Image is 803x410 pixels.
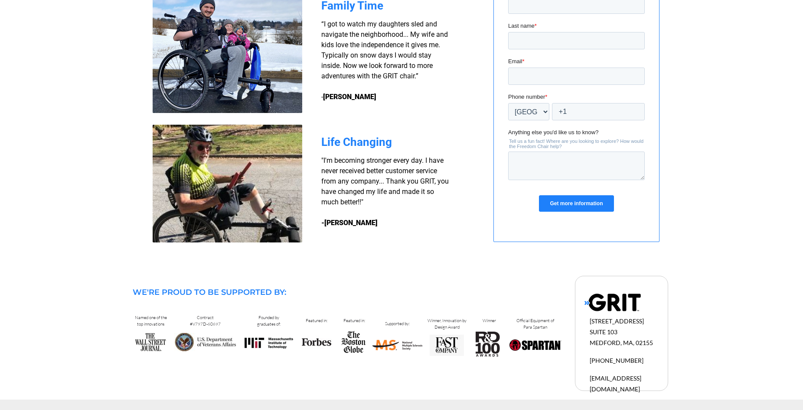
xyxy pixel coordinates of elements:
span: Contract #V797D-60697 [190,315,221,327]
span: Supported by: [385,321,410,326]
strong: -[PERSON_NAME] [321,219,378,227]
span: Winner [483,318,496,323]
span: Founded by graduates of: [257,315,281,327]
span: [STREET_ADDRESS] [590,317,644,325]
span: Life Changing [321,136,392,149]
span: Winner, Innovation by Design Award [428,318,467,330]
span: "I'm becoming stronger every day. I have never received better customer service from any company.... [321,156,449,206]
span: [EMAIL_ADDRESS][DOMAIN_NAME] [590,374,641,393]
span: Named one of the top innovations [135,315,167,327]
span: Featured in: [343,318,365,323]
span: [PHONE_NUMBER] [590,357,643,364]
span: “I got to watch my daughters sled and navigate the neighborhood... My wife and kids love the inde... [321,20,448,101]
span: SUITE 103 [590,328,617,336]
strong: [PERSON_NAME] [323,93,376,101]
span: WE'RE PROUD TO BE SUPPORTED BY: [133,287,286,297]
span: MEDFORD, MA, 02155 [590,339,653,346]
span: Featured in: [306,318,327,323]
span: Official Equipment of Para Spartan [516,318,554,330]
